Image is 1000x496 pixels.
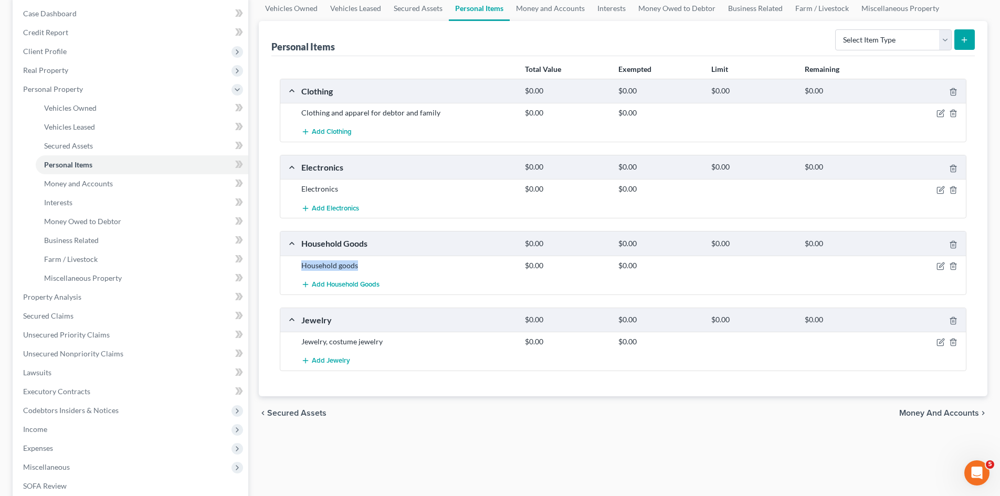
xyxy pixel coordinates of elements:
span: Money Owed to Debtor [44,217,121,226]
span: Expenses [23,444,53,452]
div: Household goods [296,260,520,271]
div: $0.00 [799,86,892,96]
span: Miscellaneous [23,462,70,471]
div: Clothing and apparel for debtor and family [296,108,520,118]
div: $0.00 [613,239,706,249]
div: Jewelry, costume jewelry [296,336,520,347]
div: $0.00 [520,260,613,271]
button: Add Clothing [301,122,352,142]
div: $0.00 [613,162,706,172]
span: SOFA Review [23,481,67,490]
a: Farm / Livestock [36,250,248,269]
span: 5 [986,460,994,469]
button: chevron_left Secured Assets [259,409,327,417]
i: chevron_right [979,409,987,417]
div: $0.00 [706,162,799,172]
div: Personal Items [271,40,335,53]
span: Case Dashboard [23,9,77,18]
span: Client Profile [23,47,67,56]
div: $0.00 [613,108,706,118]
span: Farm / Livestock [44,255,98,263]
a: Vehicles Owned [36,99,248,118]
span: Income [23,425,47,434]
div: $0.00 [799,315,892,325]
div: $0.00 [613,260,706,271]
div: $0.00 [613,315,706,325]
a: Interests [36,193,248,212]
span: Personal Items [44,160,92,169]
a: Unsecured Nonpriority Claims [15,344,248,363]
div: $0.00 [520,86,613,96]
iframe: Intercom live chat [964,460,990,486]
div: $0.00 [706,86,799,96]
a: Money Owed to Debtor [36,212,248,231]
a: Case Dashboard [15,4,248,23]
span: Executory Contracts [23,387,90,396]
span: Money and Accounts [44,179,113,188]
span: Interests [44,198,72,207]
span: Unsecured Priority Claims [23,330,110,339]
a: Property Analysis [15,288,248,307]
a: Secured Assets [36,136,248,155]
button: Money and Accounts chevron_right [899,409,987,417]
div: $0.00 [799,162,892,172]
strong: Limit [711,65,728,73]
div: $0.00 [799,239,892,249]
div: $0.00 [520,108,613,118]
a: Vehicles Leased [36,118,248,136]
div: $0.00 [613,336,706,347]
button: Add Electronics [301,198,359,218]
span: Money and Accounts [899,409,979,417]
a: Lawsuits [15,363,248,382]
div: $0.00 [520,336,613,347]
span: Property Analysis [23,292,81,301]
strong: Remaining [805,65,839,73]
div: $0.00 [520,184,613,194]
span: Codebtors Insiders & Notices [23,406,119,415]
span: Vehicles Leased [44,122,95,131]
span: Add Electronics [312,204,359,213]
div: Clothing [296,86,520,97]
button: Add Household Goods [301,275,380,294]
div: $0.00 [706,239,799,249]
span: Lawsuits [23,368,51,377]
div: $0.00 [613,86,706,96]
a: Business Related [36,231,248,250]
a: Miscellaneous Property [36,269,248,288]
span: Add Clothing [312,128,352,136]
a: Executory Contracts [15,382,248,401]
div: Jewelry [296,314,520,325]
button: Add Jewelry [301,351,350,371]
a: Personal Items [36,155,248,174]
div: $0.00 [706,315,799,325]
i: chevron_left [259,409,267,417]
span: Unsecured Nonpriority Claims [23,349,123,358]
div: $0.00 [613,184,706,194]
a: Secured Claims [15,307,248,325]
span: Vehicles Owned [44,103,97,112]
span: Real Property [23,66,68,75]
a: SOFA Review [15,477,248,495]
span: Miscellaneous Property [44,273,122,282]
span: Secured Assets [44,141,93,150]
div: Household Goods [296,238,520,249]
span: Personal Property [23,85,83,93]
a: Unsecured Priority Claims [15,325,248,344]
span: Add Jewelry [312,357,350,365]
div: $0.00 [520,315,613,325]
strong: Exempted [618,65,651,73]
span: Secured Claims [23,311,73,320]
span: Credit Report [23,28,68,37]
div: Electronics [296,184,520,194]
div: $0.00 [520,239,613,249]
div: $0.00 [520,162,613,172]
span: Secured Assets [267,409,327,417]
div: Electronics [296,162,520,173]
span: Business Related [44,236,99,245]
span: Add Household Goods [312,280,380,289]
a: Credit Report [15,23,248,42]
a: Money and Accounts [36,174,248,193]
strong: Total Value [525,65,561,73]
